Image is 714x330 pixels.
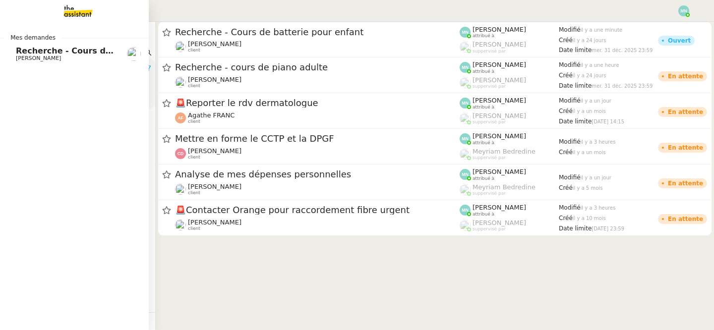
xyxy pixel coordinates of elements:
[559,184,573,191] span: Créé
[460,77,471,88] img: users%2FoFdbodQ3TgNoWt9kP3GXAs5oaCq1%2Favatar%2Fprofile-pic.png
[473,69,494,74] span: attribué à
[460,41,559,54] app-user-label: suppervisé par
[559,215,573,221] span: Créé
[460,98,471,109] img: svg
[473,212,494,217] span: attribué à
[668,216,703,222] div: En attente
[559,37,573,44] span: Créé
[473,168,526,175] span: [PERSON_NAME]
[473,33,494,39] span: attribué à
[460,133,471,144] img: svg
[175,40,460,53] app-user-detailed-label: client
[559,47,592,54] span: Date limite
[559,174,581,181] span: Modifié
[592,48,653,53] span: mer. 31 déc. 2025 23:59
[175,205,186,215] span: 🚨
[473,140,494,146] span: attribué à
[559,204,581,211] span: Modifié
[559,138,581,145] span: Modifié
[473,61,526,68] span: [PERSON_NAME]
[460,112,559,125] app-user-label: suppervisé par
[175,219,460,231] app-user-detailed-label: client
[581,27,622,33] span: il y a une minute
[188,219,241,226] span: [PERSON_NAME]
[559,61,581,68] span: Modifié
[559,118,592,125] span: Date limite
[592,226,624,231] span: [DATE] 23:59
[460,97,559,110] app-user-label: attribué à
[188,147,241,155] span: [PERSON_NAME]
[175,41,186,52] img: users%2FpftfpH3HWzRMeZpe6E7kXDgO5SJ3%2Favatar%2Fa3cc7090-f8ed-4df9-82e0-3c63ac65f9dd
[460,219,559,232] app-user-label: suppervisé par
[559,72,573,79] span: Créé
[460,204,559,217] app-user-label: attribué à
[460,27,471,38] img: svg
[460,132,559,145] app-user-label: attribué à
[473,119,506,125] span: suppervisé par
[175,220,186,230] img: users%2FW7e7b233WjXBv8y9FJp8PJv22Cs1%2Favatar%2F21b3669d-5595-472e-a0ea-de11407c45ae
[668,73,703,79] div: En attente
[473,97,526,104] span: [PERSON_NAME]
[460,76,559,89] app-user-label: suppervisé par
[460,184,471,195] img: users%2FaellJyylmXSg4jqeVbanehhyYJm1%2Favatar%2Fprofile-pic%20(4).png
[175,99,460,108] span: Reporter le rdv dermatologue
[188,183,241,190] span: [PERSON_NAME]
[460,205,471,216] img: svg
[460,220,471,231] img: users%2FoFdbodQ3TgNoWt9kP3GXAs5oaCq1%2Favatar%2Fprofile-pic.png
[460,149,471,160] img: users%2FaellJyylmXSg4jqeVbanehhyYJm1%2Favatar%2Fprofile-pic%20(4).png
[473,76,526,84] span: [PERSON_NAME]
[460,183,559,196] app-user-label: suppervisé par
[460,169,471,180] img: svg
[175,98,186,108] span: 🚨
[573,216,606,221] span: il y a 10 mois
[581,205,616,211] span: il y a 3 heures
[473,84,506,89] span: suppervisé par
[573,185,603,191] span: il y a 5 mois
[175,63,460,72] span: Recherche - cours de piano adulte
[188,83,200,89] span: client
[473,183,535,191] span: Meyriam Bedredine
[188,111,235,119] span: Agathe FRANC
[127,47,141,61] img: users%2FpftfpH3HWzRMeZpe6E7kXDgO5SJ3%2Favatar%2Fa3cc7090-f8ed-4df9-82e0-3c63ac65f9dd
[175,77,186,88] img: users%2FpftfpH3HWzRMeZpe6E7kXDgO5SJ3%2Favatar%2Fa3cc7090-f8ed-4df9-82e0-3c63ac65f9dd
[473,26,526,33] span: [PERSON_NAME]
[559,108,573,114] span: Créé
[581,175,611,180] span: il y a un jour
[175,183,460,196] app-user-detailed-label: client
[175,112,186,123] img: svg
[188,48,200,53] span: client
[460,62,471,73] img: svg
[473,191,506,196] span: suppervisé par
[573,109,606,114] span: il y a un mois
[175,184,186,195] img: users%2FERVxZKLGxhVfG9TsREY0WEa9ok42%2Favatar%2Fportrait-563450-crop.jpg
[188,76,241,83] span: [PERSON_NAME]
[473,41,526,48] span: [PERSON_NAME]
[175,134,460,143] span: Mettre en forme le CCTP et la DPGF
[473,49,506,54] span: suppervisé par
[668,180,703,186] div: En attente
[460,148,559,161] app-user-label: suppervisé par
[592,83,653,89] span: mer. 31 déc. 2025 23:59
[188,155,200,160] span: client
[473,148,535,155] span: Meyriam Bedredine
[473,176,494,181] span: attribué à
[581,139,616,145] span: il y a 3 heures
[668,109,703,115] div: En attente
[473,155,506,161] span: suppervisé par
[668,38,691,44] div: Ouvert
[473,226,506,232] span: suppervisé par
[573,73,606,78] span: il y a 24 jours
[573,150,606,155] span: il y a un mois
[4,33,61,43] span: Mes demandes
[559,97,581,104] span: Modifié
[559,82,592,89] span: Date limite
[473,105,494,110] span: attribué à
[188,40,241,48] span: [PERSON_NAME]
[16,55,61,61] span: [PERSON_NAME]
[175,148,186,159] img: svg
[668,145,703,151] div: En attente
[175,206,460,215] span: Contacter Orange pour raccordement fibre urgent
[460,42,471,53] img: users%2FoFdbodQ3TgNoWt9kP3GXAs5oaCq1%2Favatar%2Fprofile-pic.png
[175,170,460,179] span: Analyse de mes dépenses personnelles
[460,113,471,124] img: users%2FoFdbodQ3TgNoWt9kP3GXAs5oaCq1%2Favatar%2Fprofile-pic.png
